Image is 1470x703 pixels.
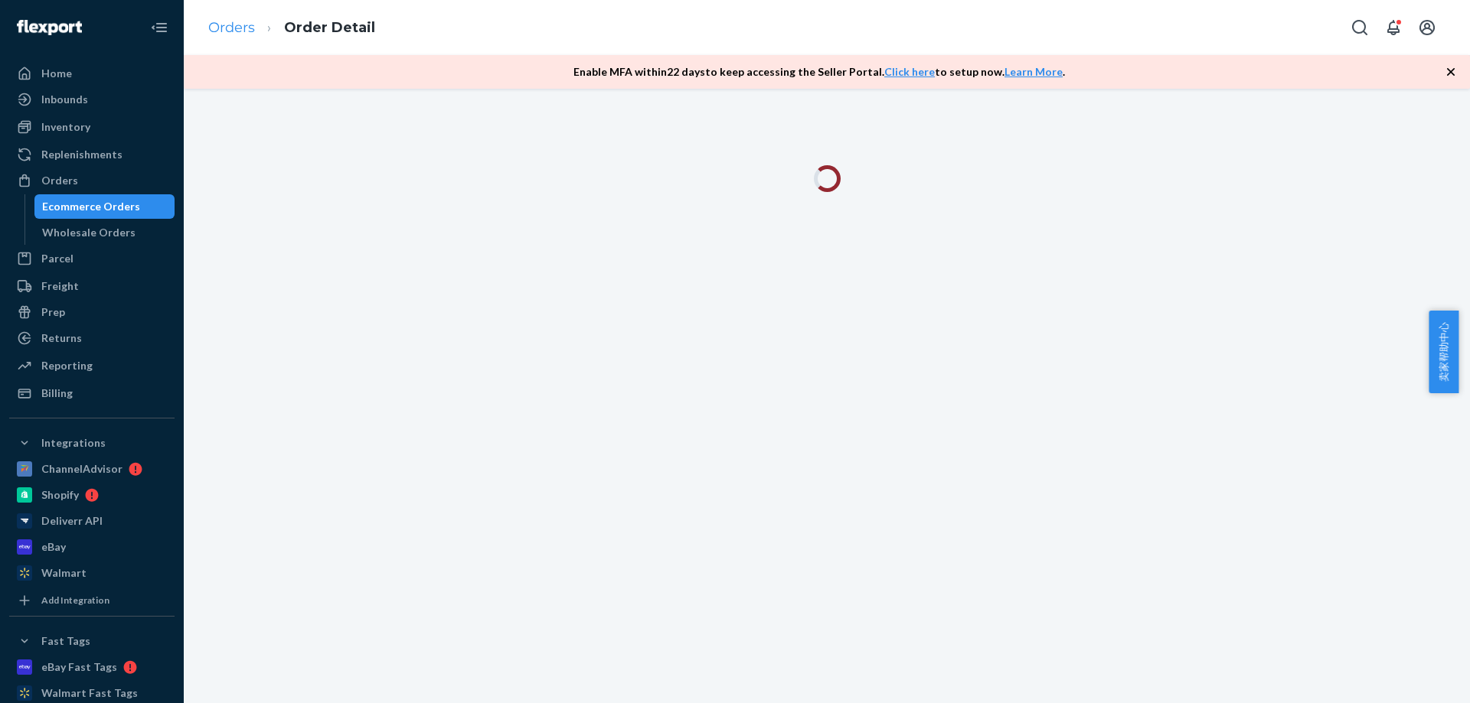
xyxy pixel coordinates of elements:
[9,483,175,507] a: Shopify
[573,64,1065,80] p: Enable MFA within 22 days to keep accessing the Seller Portal. to setup now. .
[34,194,175,219] a: Ecommerce Orders
[41,633,90,649] div: Fast Tags
[208,19,255,36] a: Orders
[41,66,72,81] div: Home
[1378,12,1409,43] button: Open notifications
[41,358,93,373] div: Reporting
[41,278,79,294] div: Freight
[41,659,117,675] div: eBay Fast Tags
[41,304,65,320] div: Prep
[9,629,175,653] button: Fast Tags
[41,513,103,529] div: Deliverr API
[9,353,175,378] a: Reporting
[9,61,175,86] a: Home
[9,300,175,324] a: Prep
[9,535,175,559] a: eBay
[41,435,106,451] div: Integrations
[884,65,935,78] a: Click here
[41,461,122,477] div: ChannelAdvisor
[144,12,175,43] button: Close Navigation
[41,594,109,607] div: Add Integration
[42,199,140,214] div: Ecommerce Orders
[1344,12,1375,43] button: Open Search Box
[42,225,136,240] div: Wholesale Orders
[41,92,88,107] div: Inbounds
[9,561,175,585] a: Walmart
[9,326,175,350] a: Returns
[34,220,175,245] a: Wholesale Orders
[9,431,175,455] button: Integrations
[41,251,73,266] div: Parcel
[17,20,82,35] img: Flexport logo
[9,457,175,481] a: ChannelAdvisor
[41,173,78,188] div: Orders
[196,5,387,50] ol: breadcrumbs
[41,539,66,555] div: eBay
[9,381,175,405] a: Billing
[9,87,175,112] a: Inbounds
[9,591,175,610] a: Add Integration
[9,655,175,679] a: eBay Fast Tags
[41,386,73,401] div: Billing
[41,685,138,701] div: Walmart Fast Tags
[284,19,375,36] a: Order Detail
[9,246,175,271] a: Parcel
[41,330,82,346] div: Returns
[41,119,90,135] div: Inventory
[9,115,175,139] a: Inventory
[41,147,122,162] div: Replenishments
[9,168,175,193] a: Orders
[1004,65,1063,78] a: Learn More
[1429,311,1459,393] button: 卖家帮助中心
[1412,12,1442,43] button: Open account menu
[9,509,175,533] a: Deliverr API
[9,142,175,167] a: Replenishments
[41,565,87,581] div: Walmart
[41,487,79,503] div: Shopify
[9,274,175,298] a: Freight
